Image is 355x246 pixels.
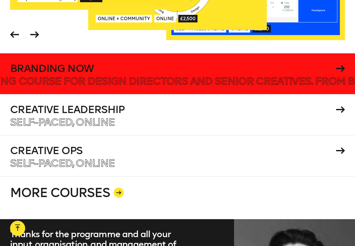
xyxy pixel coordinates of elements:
[10,146,334,156] h4: Creative Ops
[96,15,152,22] span: Online + Community
[178,15,198,22] span: £2,500
[154,15,176,22] span: Online
[10,116,115,129] span: Self-paced, Online
[10,63,334,74] h4: Branding Now
[10,157,115,170] span: Self-paced, Online
[10,105,334,115] h4: Creative Leadership
[10,176,345,219] a: MORE COURSES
